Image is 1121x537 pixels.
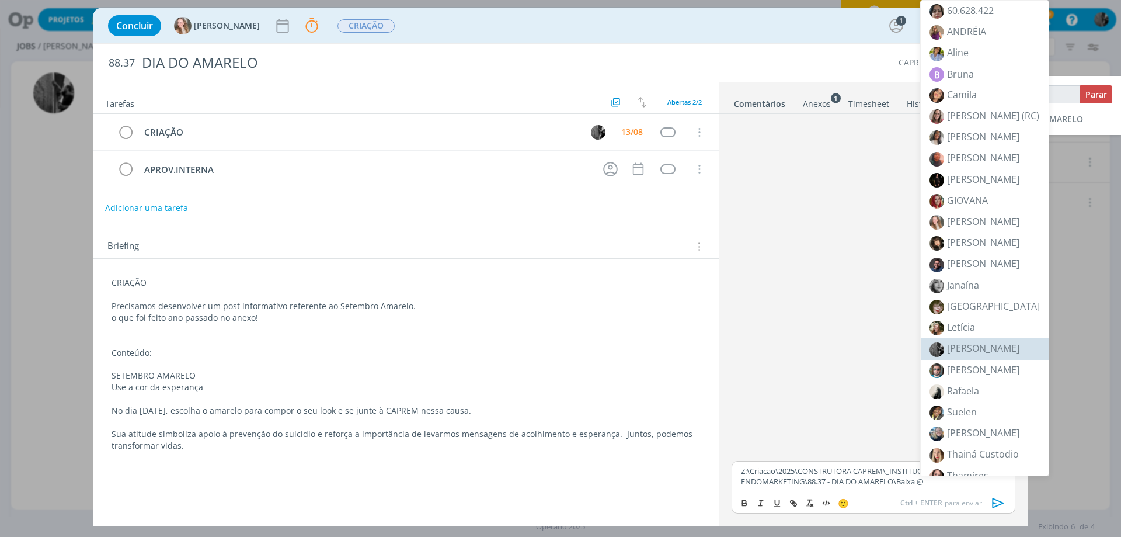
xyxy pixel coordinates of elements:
span: Camila [947,88,977,101]
img: 1727455878_1bd00d_whatsapp_image_20240927_at_135036.jpeg [929,279,944,293]
div: Anexos [803,98,831,110]
img: 1728393300_bc21ea_imagem_do_whatsapp_de_20240815_s_133422_2522659d.jpg [929,427,944,441]
span: [GEOGRAPHIC_DATA] [947,300,1040,313]
img: 1727444974_07e59d_foto_andria.jpg [929,25,944,40]
span: 60.628.422 [947,4,994,17]
button: Adicionar uma tarefa [105,198,189,219]
img: 1727697760_121d82_captura_de_tela_20240605_090543.png [929,173,944,188]
span: para enviar [900,498,982,508]
a: Timesheet [848,93,890,110]
a: CAPREM [899,57,931,68]
button: 🙂 [835,496,851,510]
div: 13/08 [621,128,643,136]
span: Briefing [107,239,139,254]
img: 1728394734_bd1541_whatsapp_image_20240614_at_090738.jpeg [929,130,944,145]
img: 1728580452_44726b_453560262_873562011495961_8188592101671632319_n.jpg [929,469,944,484]
p: Conteúdo: [112,347,701,359]
span: [PERSON_NAME] [947,151,1019,164]
p: o que foi feito ano passado no anexo! [112,312,701,324]
span: 88.37 [109,57,135,70]
a: Histórico [906,93,942,110]
span: [PERSON_NAME] [947,130,1019,143]
span: [PERSON_NAME] [947,257,1019,270]
img: 1728411078_2bc312_t072pv4r4v9u078e663hft1a85591e3598512.png [929,47,944,61]
img: 1728473670_64dcb8_whatsapp_image_20241009_at_083349.jpeg [929,321,944,335]
p: No dia [DATE], escolha o amarelo para compor o seu look e se junte à CAPREM nessa causa. [112,405,701,417]
img: 1739449148_9ce4cd_whatsapp_image_20250213_at_091726.jpeg [929,215,944,230]
div: DIA DO AMARELO [137,48,631,77]
span: Janaína [947,279,979,292]
span: [PERSON_NAME] [947,363,1019,376]
img: 1728582799_ea7819_rafamondini.jpeg [929,363,944,378]
sup: 1 [831,93,841,103]
div: APROV.INTERNA [139,162,592,177]
a: Comentários [733,93,786,110]
img: 1728412103_7b8469_whatsapp_image_20241008_at_152526.jpeg [929,406,944,420]
div: dialog [93,8,1028,526]
span: Thainá Custodio [947,448,1019,460]
img: 1728394321_f93ef2_unnamed.png [929,152,944,167]
button: 1 [887,16,906,35]
img: P [591,125,605,140]
p: Precisamos desenvolver um post informativo referente ao Setembro Amarelo. [112,300,701,312]
img: 1753793132_ed7be3_whatsapp_image_20250728_at_210251.jpeg [929,194,944,209]
button: P [589,123,607,141]
span: Concluir [116,21,153,30]
span: Letícia [947,321,975,334]
img: 1750446523_2492ba_foto_elaine_whatsapp.jpg [929,4,944,19]
span: Ctrl + ENTER [900,498,945,508]
span: Parar [1085,89,1107,100]
span: Abertas 2/2 [667,98,702,106]
span: GIOVANA [947,194,988,207]
p: Use a cor da esperança [112,382,701,393]
img: 1728397798_5b8125_whatsapp_image_20241008_at_112907.jpeg [929,448,944,463]
img: 1728580667_4c44f3_432444570_480719430998906_8255959306224238596_n.jpg [929,88,944,103]
span: [PERSON_NAME] [947,236,1019,249]
span: ANDRÉIA [947,25,986,38]
img: 1728396203_d58025_foto.jpg [929,109,944,124]
span: Suelen [947,406,977,418]
p: Sua atitude simboliza apoio à prevenção do suicídio e reforça a importância de levarmos mensagens... [112,428,701,452]
span: [PERSON_NAME] [947,342,1019,355]
img: 1728580496_58e7aa_whatsapp_image_20241010_at_141418.jpeg [929,300,944,314]
span: Rafaela [947,384,979,397]
img: 1741264189_df25c6_rev_pessoal2.jpeg [929,258,944,272]
img: 1728067857_f2852b_captura_de_tela_20241004_as_155014.png [929,236,944,251]
img: arrow-down-up.svg [638,97,646,108]
span: 🙂 [838,497,849,509]
span: Tarefas [105,95,134,109]
img: 1728579961_e8489d_img_8607.jpg [929,384,944,399]
p: CRIAÇÃO [112,277,701,289]
p: Z:\Criacao\2025\CONSTRUTORA CAPREM\_INSTITUCIONAL\88 - ENDOMARKETING\88.37 - DIA DO AMARELO\Baixa @ [741,466,1006,487]
span: Bruna [947,67,974,81]
div: 1 [896,16,906,26]
span: B [929,67,944,82]
span: Aline [947,46,969,59]
button: Parar [1080,85,1112,103]
div: CRIAÇÃO [139,125,580,140]
span: [PERSON_NAME] [947,173,1019,186]
span: [PERSON_NAME] [947,215,1019,228]
span: [PERSON_NAME] (RC) [947,109,1039,122]
p: SETEMBRO AMARELO [112,370,701,382]
button: Concluir [108,15,161,36]
img: 1728559329_79d476_aaa.png [929,342,944,357]
span: [PERSON_NAME] [947,427,1019,439]
span: Thamires [947,469,988,482]
button: G[PERSON_NAME] [174,17,260,34]
span: [PERSON_NAME] [194,22,260,30]
img: G [174,17,192,34]
button: CRIAÇÃO [337,19,395,33]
